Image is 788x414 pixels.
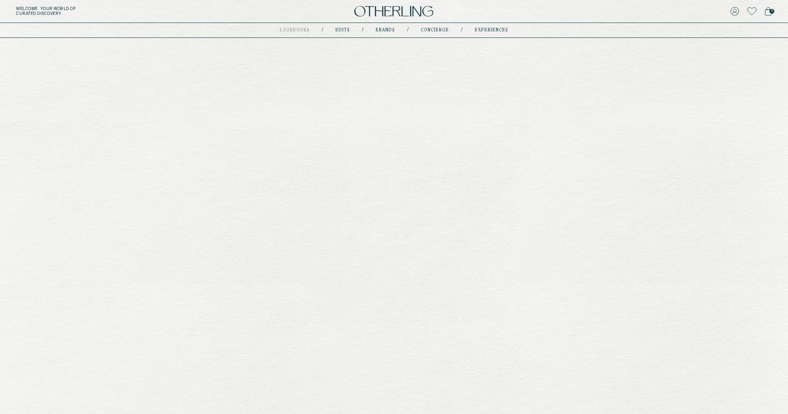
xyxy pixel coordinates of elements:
a: experiences [475,28,508,32]
a: 0 [765,6,772,17]
a: Edits [335,28,350,32]
a: Brands [376,28,395,32]
h5: Welcome . Your world of curated discovery. [16,6,243,16]
a: lookbooks [280,28,310,32]
div: / [322,27,323,33]
div: / [461,27,463,33]
div: / [362,27,364,33]
span: 0 [769,9,774,14]
a: concierge [421,28,449,32]
img: logo [354,6,433,17]
div: / [407,27,409,33]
